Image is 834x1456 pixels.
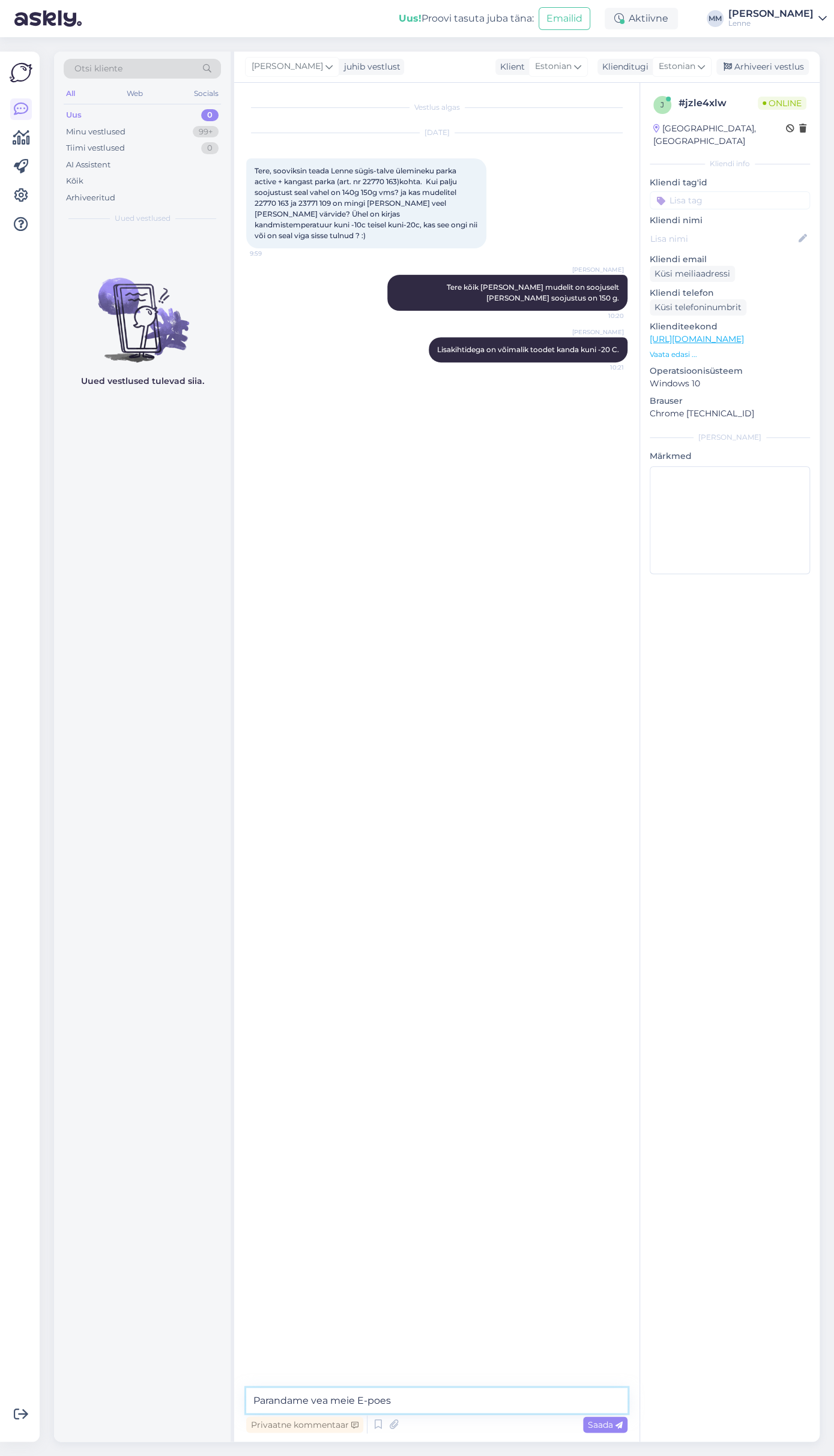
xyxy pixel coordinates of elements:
textarea: Parandame vea meie E-[PERSON_NAME] [246,1388,627,1413]
span: [PERSON_NAME] [572,328,624,337]
div: [PERSON_NAME] [728,9,814,19]
div: Vestlus algas [246,102,627,113]
div: Klient [495,61,525,73]
p: Klienditeekond [650,320,810,333]
div: # jzle4xlw [678,96,758,110]
div: Klienditugi [597,61,648,73]
div: All [64,86,77,101]
button: Emailid [539,7,590,30]
div: Kõik [66,175,83,187]
div: [GEOGRAPHIC_DATA], [GEOGRAPHIC_DATA] [653,122,786,148]
span: Tere kõik [PERSON_NAME] mudelit on soojuselt [PERSON_NAME] soojustus on 150 g. [447,283,621,302]
div: [DATE] [246,127,627,138]
span: Saada [588,1419,623,1430]
span: 10:20 [579,311,624,320]
p: Kliendi tag'id [650,176,810,189]
div: Minu vestlused [66,126,125,138]
p: Operatsioonisüsteem [650,365,810,377]
b: Uus! [399,13,422,24]
div: Web [124,86,145,101]
input: Lisa nimi [650,232,796,245]
div: Küsi meiliaadressi [650,266,735,282]
p: Kliendi telefon [650,287,810,299]
input: Lisa tag [650,191,810,209]
div: Küsi telefoninumbrit [650,299,746,316]
div: MM [707,10,724,27]
span: 10:21 [579,363,624,372]
p: Kliendi nimi [650,214,810,227]
div: Kliendi info [650,158,810,169]
span: Tere, sooviksin teada Lenne sügis-talve ülemineku parka active + kangast parka (art. nr 22770 163... [255,166,479,240]
p: Chrome [TECHNICAL_ID] [650,407,810,420]
div: [PERSON_NAME] [650,432,810,443]
div: Privaatne kommentaar [246,1416,363,1433]
span: Uued vestlused [115,213,171,224]
a: [PERSON_NAME]Lenne [728,9,827,28]
img: Askly Logo [10,61,32,84]
div: Socials [192,86,221,101]
span: [PERSON_NAME] [572,265,624,274]
span: j [660,100,664,109]
div: AI Assistent [66,159,110,171]
span: Otsi kliente [74,62,122,75]
div: juhib vestlust [339,61,400,73]
span: Estonian [535,60,572,73]
div: 0 [201,109,219,121]
div: Aktiivne [605,8,678,29]
a: [URL][DOMAIN_NAME] [650,334,744,344]
p: Windows 10 [650,377,810,390]
div: Proovi tasuta juba täna: [399,11,534,26]
div: 0 [201,142,219,154]
span: [PERSON_NAME] [252,60,323,73]
p: Uued vestlused tulevad siia. [81,375,204,388]
div: Arhiveeri vestlus [716,59,809,75]
div: Arhiveeritud [66,192,115,204]
div: Uus [66,109,82,121]
div: 99+ [193,126,219,138]
span: Lisakihtidega on võimalik toodet kanda kuni -20 C. [437,345,619,354]
span: Estonian [659,60,695,73]
p: Kliendi email [650,253,810,266]
div: Tiimi vestlused [66,142,125,154]
span: Online [758,97,806,110]
div: Lenne [728,19,814,28]
p: Brauser [650,395,810,407]
p: Märkmed [650,450,810,463]
img: No chats [54,256,231,364]
span: 9:59 [250,249,295,258]
p: Vaata edasi ... [650,349,810,360]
